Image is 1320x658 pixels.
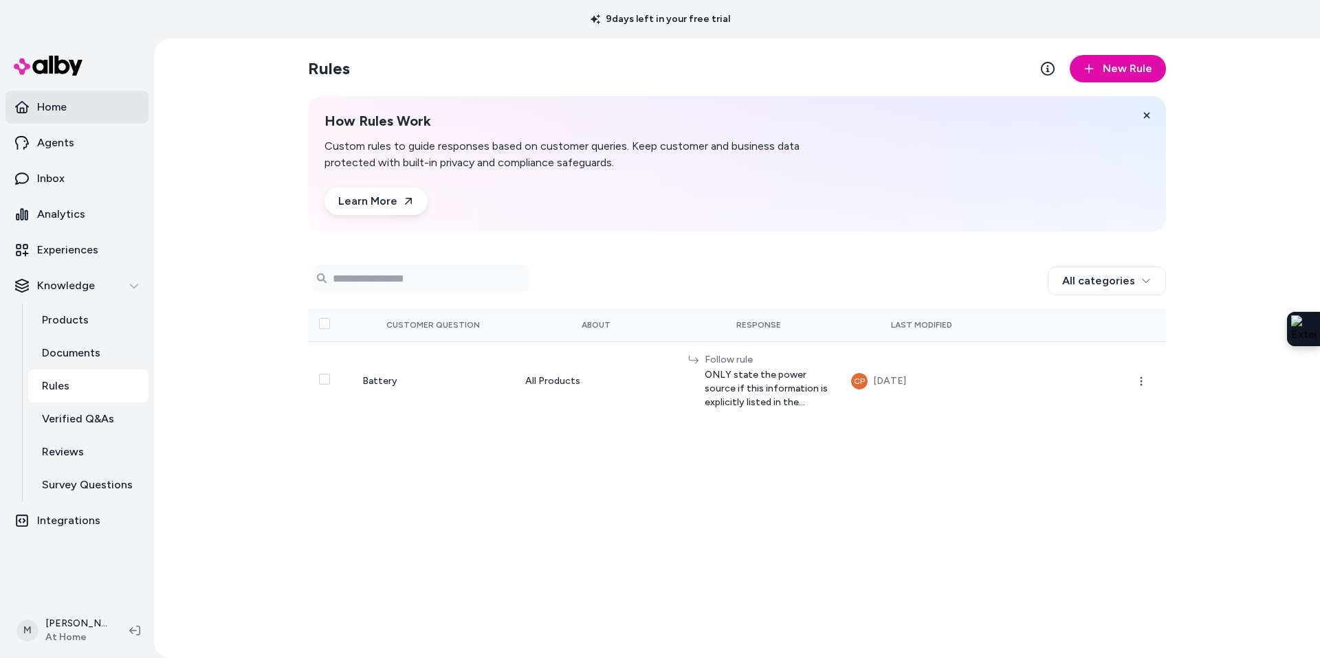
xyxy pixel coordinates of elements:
[28,337,148,370] a: Documents
[851,319,992,330] div: Last Modified
[28,304,148,337] a: Products
[5,234,148,266] a: Experiences
[5,504,148,537] a: Integrations
[5,162,148,195] a: Inbox
[1070,55,1166,82] button: New Rule
[28,370,148,402] a: Rules
[582,12,738,26] p: 9 days left in your free trial
[1103,60,1152,77] span: New Rule
[16,620,38,642] span: M
[45,617,107,631] p: [PERSON_NAME]
[42,411,114,427] p: Verified Q&As
[28,435,148,468] a: Reviews
[324,138,852,171] p: Custom rules to guide responses based on customer queries. Keep customer and business data protec...
[705,353,829,367] div: Follow rule
[42,312,89,328] p: Products
[525,319,666,330] div: About
[873,373,906,389] div: [DATE]
[319,374,330,385] button: Select row
[705,368,829,409] span: ONLY state the power source if this information is explicitly listed in the product data.
[28,468,148,501] a: Survey Questions
[308,58,350,80] h2: Rules
[324,113,852,130] h2: How Rules Work
[362,375,397,387] span: Battery
[525,374,666,388] div: All Products
[5,269,148,302] button: Knowledge
[37,99,67,115] p: Home
[14,56,82,76] img: alby Logo
[5,91,148,124] a: Home
[45,631,107,644] span: At Home
[37,170,65,187] p: Inbox
[42,378,69,394] p: Rules
[688,319,829,330] div: Response
[37,135,74,151] p: Agents
[5,198,148,231] a: Analytics
[42,444,84,460] p: Reviews
[1291,315,1316,343] img: Extension Icon
[851,373,868,389] button: CP
[1048,266,1166,295] button: All categories
[319,318,330,329] button: Select all
[8,609,118,653] button: M[PERSON_NAME]At Home
[42,477,133,493] p: Survey Questions
[37,206,85,223] p: Analytics
[324,188,428,215] a: Learn More
[362,319,503,330] div: Customer Question
[37,242,98,258] p: Experiences
[37,277,95,294] p: Knowledge
[37,512,100,529] p: Integrations
[42,345,100,361] p: Documents
[5,126,148,159] a: Agents
[28,402,148,435] a: Verified Q&As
